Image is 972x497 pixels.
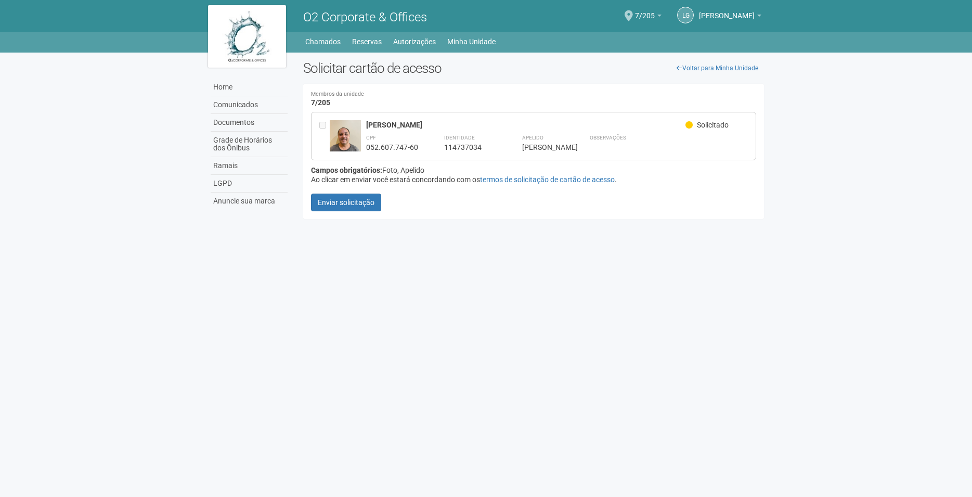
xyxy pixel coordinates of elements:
a: Comunicados [211,96,288,114]
img: logo.jpg [208,5,286,68]
a: Voltar para Minha Unidade [671,60,764,76]
strong: Campos obrigatórios: [311,166,382,174]
a: Minha Unidade [447,34,496,49]
small: Membros da unidade [311,92,757,97]
div: Entre em contato com a Aministração para solicitar o cancelamento ou 2a via [319,120,330,152]
a: LG [677,7,694,23]
a: termos de solicitação de cartão de acesso [480,175,615,184]
a: Ramais [211,157,288,175]
span: Luiz Guilherme Menezes da Silva [699,2,755,20]
strong: Apelido [522,135,543,141]
span: Solicitado [697,121,729,129]
img: user.jpg [330,120,361,162]
div: 052.607.747-60 [366,143,418,152]
a: Anuncie sua marca [211,193,288,210]
div: [PERSON_NAME] [366,120,686,130]
a: LGPD [211,175,288,193]
a: 7/205 [635,13,662,21]
h2: Solicitar cartão de acesso [303,60,764,76]
a: Autorizações [393,34,436,49]
a: Grade de Horários dos Ônibus [211,132,288,157]
a: Home [211,79,288,96]
a: Documentos [211,114,288,132]
span: 7/205 [635,2,655,20]
div: [PERSON_NAME] [522,143,564,152]
span: O2 Corporate & Offices [303,10,427,24]
a: Reservas [352,34,382,49]
h4: 7/205 [311,92,757,107]
div: 114737034 [444,143,496,152]
a: [PERSON_NAME] [699,13,761,21]
strong: CPF [366,135,376,141]
div: Foto, Apelido [311,165,757,175]
strong: Identidade [444,135,475,141]
div: Ao clicar em enviar você estará concordando com os . [311,175,757,184]
strong: Observações [590,135,626,141]
a: Chamados [305,34,341,49]
button: Enviar solicitação [311,194,381,211]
